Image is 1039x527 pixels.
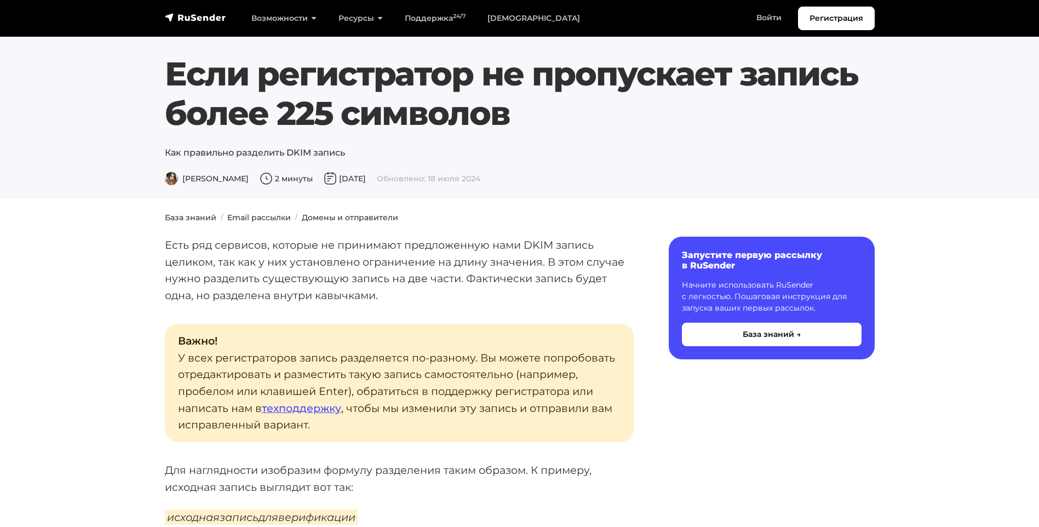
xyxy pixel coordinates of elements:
[477,7,591,30] a: [DEMOGRAPHIC_DATA]
[165,509,358,525] em: исходнаязаписьдляверификации
[377,174,480,184] span: Обновлено: 18 июля 2024
[165,174,249,184] span: [PERSON_NAME]
[745,7,793,29] a: Войти
[262,402,341,415] a: техподдержку
[260,172,273,185] img: Время чтения
[165,462,634,495] p: Для наглядности изобразим формулу разделения таким образом. К примеру, исходная запись выглядит в...
[240,7,328,30] a: Возможности
[260,174,313,184] span: 2 минуты
[165,54,875,133] h1: Если регистратор не пропускает запись более 225 символов
[324,172,337,185] img: Дата публикации
[682,323,862,346] button: База знаний →
[158,212,881,224] nav: breadcrumb
[165,12,226,23] img: RuSender
[798,7,875,30] a: Регистрация
[178,334,217,347] strong: Важно!
[453,13,466,20] sup: 24/7
[394,7,477,30] a: Поддержка24/7
[324,174,366,184] span: [DATE]
[227,213,291,222] a: Email рассылки
[165,324,634,442] p: У всех регистраторов запись разделяется по-разному. Вы можете попробовать отредактировать и разме...
[669,237,875,359] a: Запустите первую рассылку в RuSender Начните использовать RuSender с легкостью. Пошаговая инструк...
[165,213,216,222] a: База знаний
[682,250,862,271] h6: Запустите первую рассылку в RuSender
[302,213,398,222] a: Домены и отправители
[682,279,862,314] p: Начните использовать RuSender с легкостью. Пошаговая инструкция для запуска ваших первых рассылок.
[165,146,875,159] p: Как правильно разделить DKIM запись
[328,7,394,30] a: Ресурсы
[165,237,634,304] p: Есть ряд сервисов, которые не принимают предложенную нами DKIM запись целиком, так как у них уста...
